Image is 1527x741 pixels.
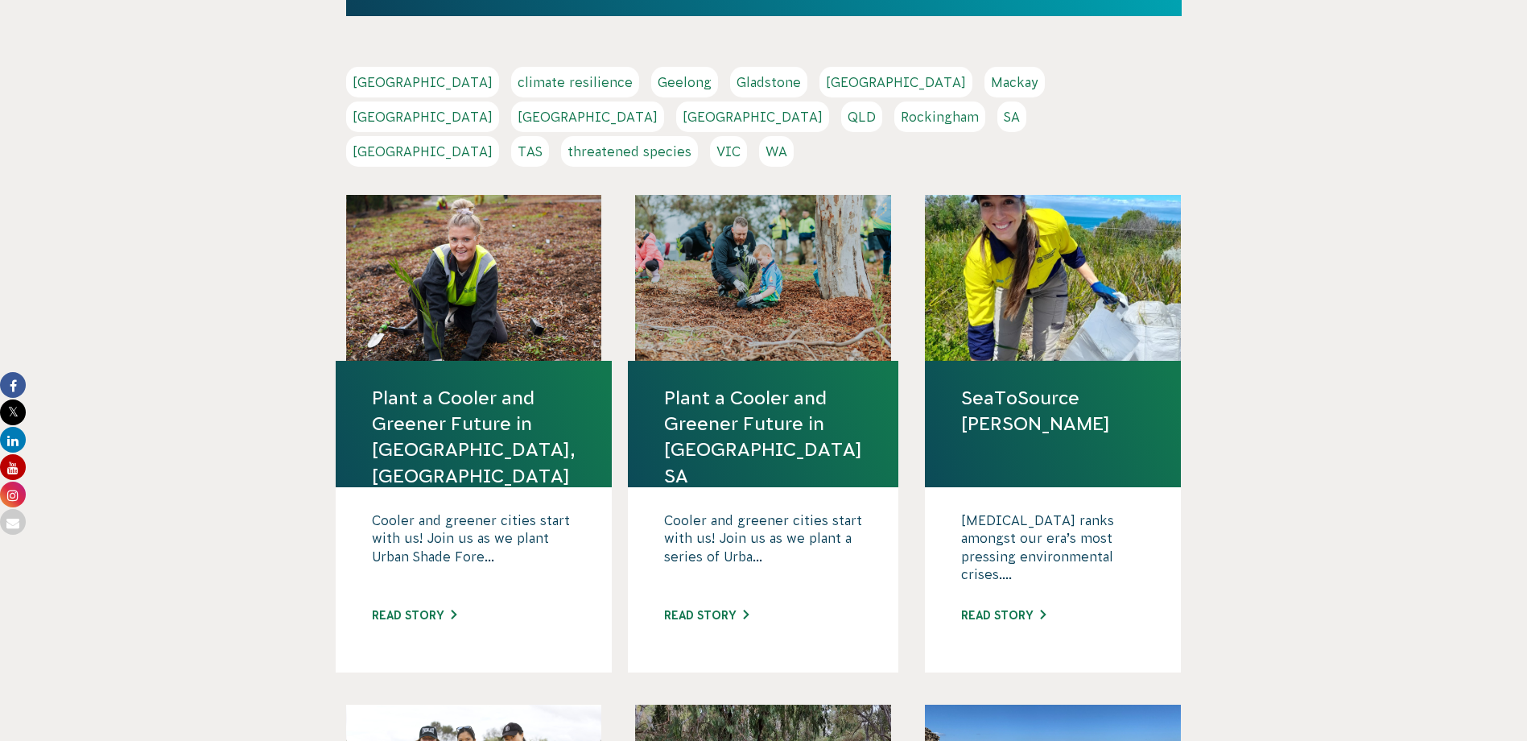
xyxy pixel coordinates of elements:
[664,609,749,622] a: Read story
[372,385,576,489] a: Plant a Cooler and Greener Future in [GEOGRAPHIC_DATA], [GEOGRAPHIC_DATA]
[730,67,807,97] a: Gladstone
[346,101,499,132] a: [GEOGRAPHIC_DATA]
[961,511,1145,592] p: [MEDICAL_DATA] ranks amongst our era’s most pressing environmental crises....
[841,101,882,132] a: QLD
[961,609,1046,622] a: Read story
[894,101,985,132] a: Rockingham
[651,67,718,97] a: Geelong
[346,67,499,97] a: [GEOGRAPHIC_DATA]
[511,136,549,167] a: TAS
[511,101,664,132] a: [GEOGRAPHIC_DATA]
[961,385,1145,437] a: SeaToSource [PERSON_NAME]
[561,136,698,167] a: threatened species
[372,609,456,622] a: Read story
[346,136,499,167] a: [GEOGRAPHIC_DATA]
[676,101,829,132] a: [GEOGRAPHIC_DATA]
[511,67,639,97] a: climate resilience
[984,67,1045,97] a: Mackay
[759,136,794,167] a: WA
[664,385,862,489] a: Plant a Cooler and Greener Future in [GEOGRAPHIC_DATA] SA
[819,67,972,97] a: [GEOGRAPHIC_DATA]
[997,101,1026,132] a: SA
[664,511,862,592] p: Cooler and greener cities start with us! Join us as we plant a series of Urba...
[710,136,747,167] a: VIC
[372,511,576,592] p: Cooler and greener cities start with us! Join us as we plant Urban Shade Fore...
